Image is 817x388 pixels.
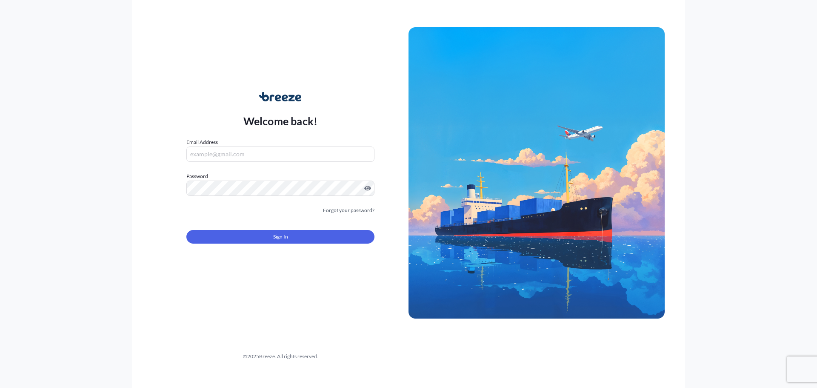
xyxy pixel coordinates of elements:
label: Email Address [186,138,218,147]
span: Sign In [273,233,288,241]
p: Welcome back! [243,114,318,128]
label: Password [186,172,374,181]
input: example@gmail.com [186,147,374,162]
img: Ship illustration [408,27,665,319]
div: © 2025 Breeze. All rights reserved. [152,352,408,361]
button: Sign In [186,230,374,244]
button: Show password [364,185,371,192]
a: Forgot your password? [323,206,374,215]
